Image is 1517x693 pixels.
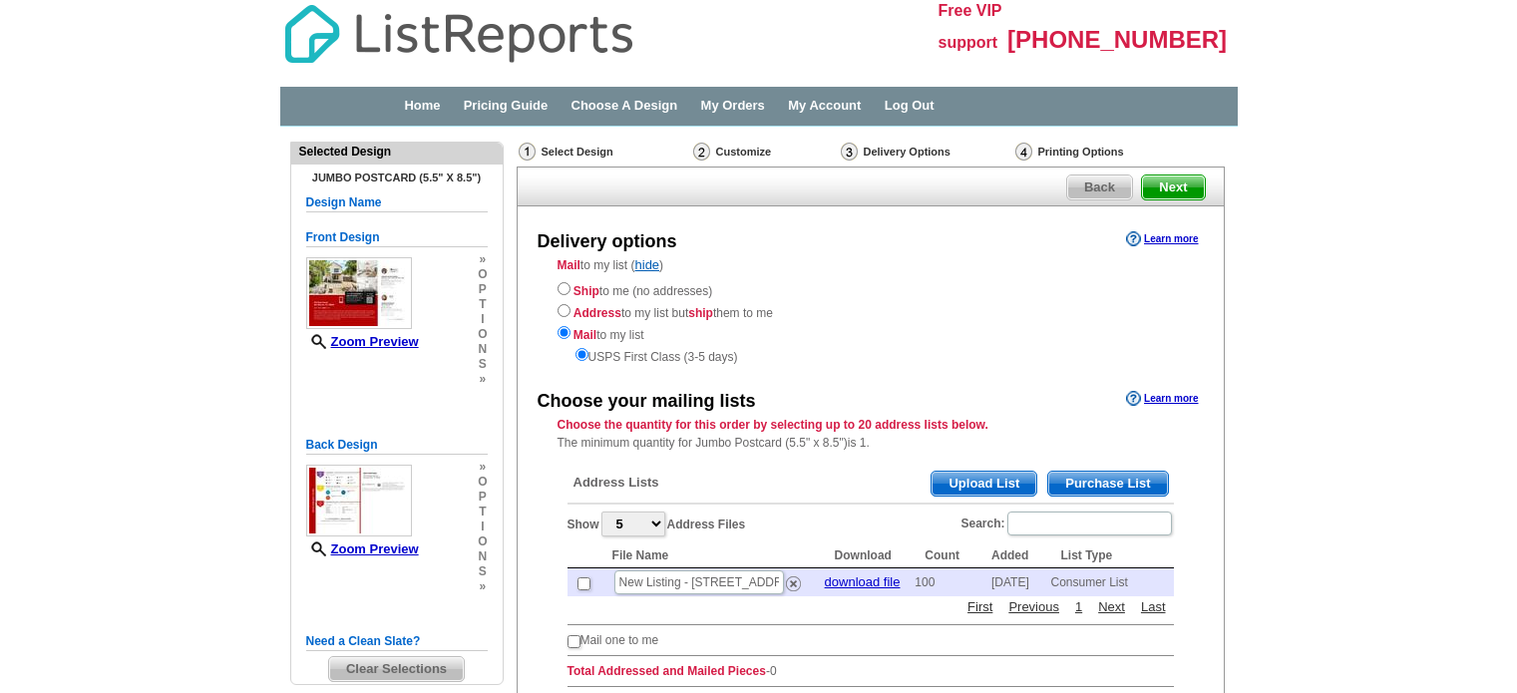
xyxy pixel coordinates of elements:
[1067,175,1132,199] span: Back
[1142,175,1204,199] span: Next
[825,574,901,589] a: download file
[306,228,488,247] h5: Front Design
[960,510,1173,537] label: Search:
[306,436,488,455] h5: Back Design
[478,267,487,282] span: o
[478,549,487,564] span: n
[478,252,487,267] span: »
[1066,174,1133,200] a: Back
[1003,597,1064,616] a: Previous
[573,306,621,320] strong: Address
[602,543,825,568] th: File Name
[635,257,660,272] a: hide
[558,258,580,272] strong: Mail
[701,98,765,113] a: My Orders
[1048,472,1167,496] span: Purchase List
[478,372,487,387] span: »
[981,543,1051,568] th: Added
[573,284,599,298] strong: Ship
[306,465,412,536] img: small-thumb.jpg
[558,278,1184,366] div: to me (no addresses) to my list but them to me to my list
[981,568,1051,596] td: [DATE]
[580,631,659,649] td: Mail one to me
[601,512,665,536] select: ShowAddress Files
[568,510,746,538] label: Show Address Files
[306,541,419,556] a: Zoom Preview
[464,98,549,113] a: Pricing Guide
[1126,231,1198,247] a: Learn more
[770,664,777,678] span: 0
[841,143,858,161] img: Delivery Options
[306,172,488,183] h4: Jumbo Postcard (5.5" x 8.5")
[1093,597,1130,616] a: Next
[1007,512,1172,535] input: Search:
[693,143,710,161] img: Customize
[538,229,677,255] div: Delivery options
[915,568,981,596] td: 100
[1126,391,1198,407] a: Learn more
[478,312,487,327] span: i
[885,98,935,113] a: Log Out
[691,142,839,162] div: Customize
[839,142,1013,167] div: Delivery Options
[478,297,487,312] span: t
[962,597,997,616] a: First
[788,98,861,113] a: My Account
[786,576,801,591] img: delete.png
[1070,597,1087,616] a: 1
[306,334,419,349] a: Zoom Preview
[1136,597,1171,616] a: Last
[573,328,596,342] strong: Mail
[915,543,981,568] th: Count
[478,475,487,490] span: o
[291,143,503,161] div: Selected Design
[478,327,487,342] span: o
[573,474,659,492] span: Address Lists
[786,571,801,586] a: Remove this list
[478,490,487,505] span: p
[478,520,487,534] span: i
[478,460,487,475] span: »
[688,306,713,320] strong: ship
[478,282,487,297] span: p
[538,389,756,415] div: Choose your mailing lists
[329,657,464,681] span: Clear Selections
[517,142,691,167] div: Select Design
[518,416,1224,452] div: The minimum quantity for Jumbo Postcard (5.5" x 8.5")is 1.
[478,342,487,357] span: n
[558,418,988,432] strong: Choose the quantity for this order by selecting up to 20 address lists below.
[404,98,440,113] a: Home
[932,472,1036,496] span: Upload List
[306,193,488,212] h5: Design Name
[558,344,1184,366] div: USPS First Class (3-5 days)
[478,357,487,372] span: s
[571,98,678,113] a: Choose A Design
[1013,142,1191,162] div: Printing Options
[519,143,536,161] img: Select Design
[306,632,488,651] h5: Need a Clean Slate?
[1051,543,1174,568] th: List Type
[1015,143,1032,161] img: Printing Options & Summary
[478,564,487,579] span: s
[306,257,412,329] img: small-thumb.jpg
[939,2,1002,51] span: Free VIP support
[568,664,766,678] strong: Total Addressed and Mailed Pieces
[518,256,1224,366] div: to my list ( )
[1007,26,1227,53] span: [PHONE_NUMBER]
[825,543,916,568] th: Download
[478,534,487,549] span: o
[478,505,487,520] span: t
[1051,568,1174,596] td: Consumer List
[478,579,487,594] span: »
